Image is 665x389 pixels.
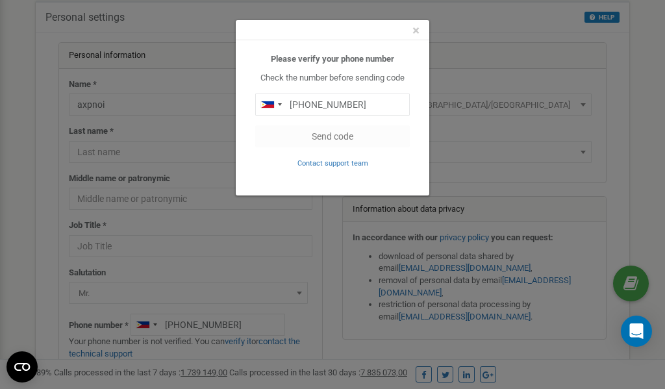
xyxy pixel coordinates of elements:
button: Close [412,24,420,38]
small: Contact support team [297,159,368,168]
a: Contact support team [297,158,368,168]
div: Telephone country code [256,94,286,115]
button: Send code [255,125,410,147]
div: Open Intercom Messenger [621,316,652,347]
b: Please verify your phone number [271,54,394,64]
input: 0905 123 4567 [255,94,410,116]
p: Check the number before sending code [255,72,410,84]
span: × [412,23,420,38]
button: Open CMP widget [6,351,38,383]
